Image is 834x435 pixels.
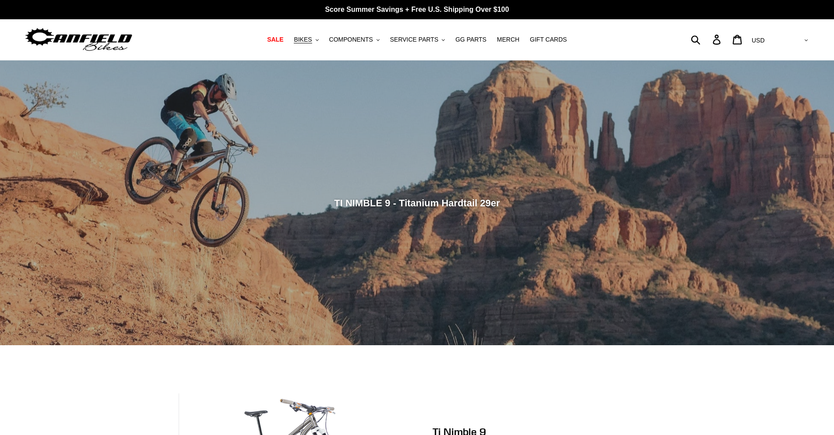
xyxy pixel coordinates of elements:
[294,36,312,43] span: BIKES
[696,30,718,49] input: Search
[451,34,491,46] a: GG PARTS
[455,36,486,43] span: GG PARTS
[386,34,449,46] button: SERVICE PARTS
[493,34,524,46] a: MERCH
[497,36,519,43] span: MERCH
[530,36,567,43] span: GIFT CARDS
[329,36,373,43] span: COMPONENTS
[325,34,384,46] button: COMPONENTS
[525,34,571,46] a: GIFT CARDS
[263,34,288,46] a: SALE
[390,36,438,43] span: SERVICE PARTS
[334,197,500,208] span: TI NIMBLE 9 - Titanium Hardtail 29er
[24,26,134,53] img: Canfield Bikes
[289,34,323,46] button: BIKES
[267,36,283,43] span: SALE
